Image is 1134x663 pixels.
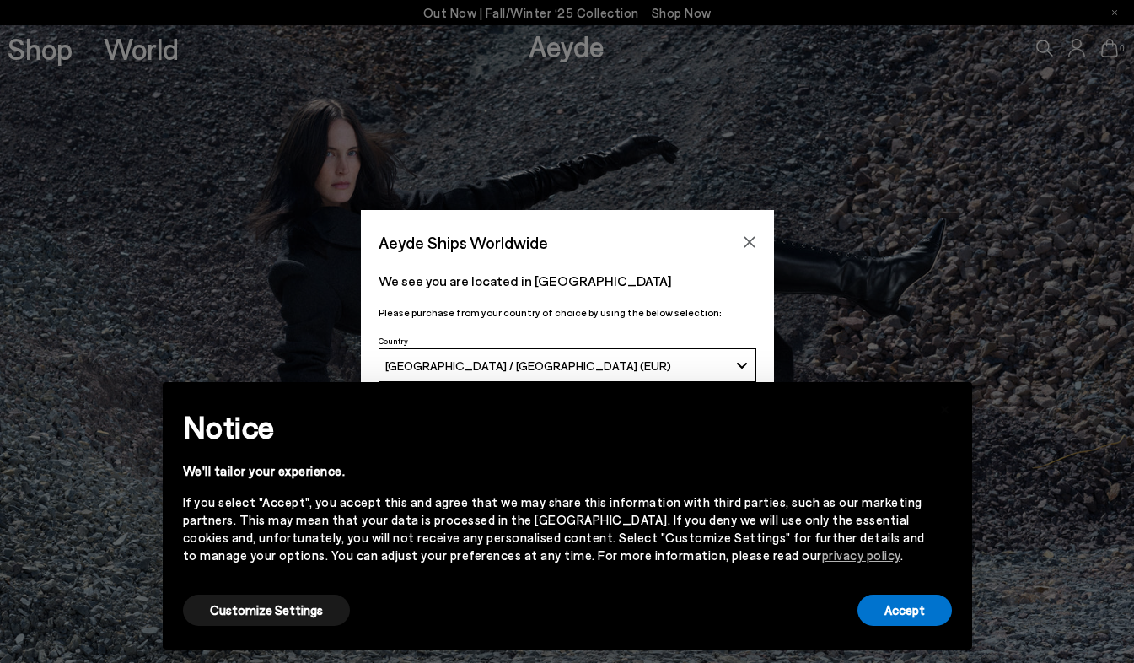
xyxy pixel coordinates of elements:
[379,336,408,346] span: Country
[939,395,951,419] span: ×
[925,387,965,428] button: Close this notice
[379,305,756,321] p: Please purchase from your country of choice by using the below selection:
[857,595,952,626] button: Accept
[822,547,900,563] a: privacy policy
[183,493,925,564] div: If you select "Accept", you accept this and agree that we may share this information with third p...
[183,462,925,480] div: We'll tailor your experience.
[379,228,548,257] span: Aeyde Ships Worldwide
[737,229,762,255] button: Close
[183,595,350,626] button: Customize Settings
[385,358,671,373] span: [GEOGRAPHIC_DATA] / [GEOGRAPHIC_DATA] (EUR)
[379,271,756,291] p: We see you are located in [GEOGRAPHIC_DATA]
[183,405,925,449] h2: Notice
